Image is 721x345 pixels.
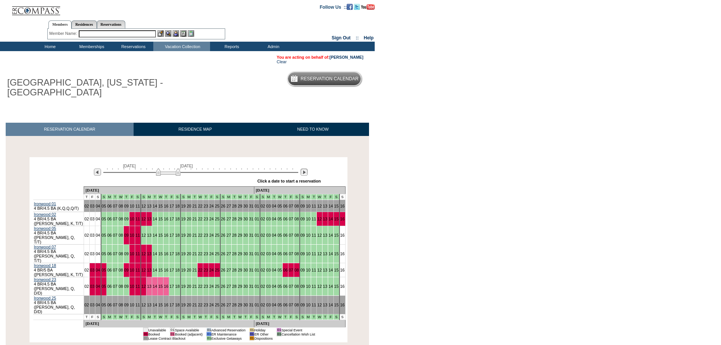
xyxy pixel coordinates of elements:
a: 14 [329,217,333,221]
a: 18 [175,204,180,208]
a: 17 [170,251,174,256]
a: 05 [102,217,106,221]
a: 03 [90,284,95,289]
a: 22 [198,284,202,289]
a: 13 [147,204,151,208]
a: 12 [142,284,146,289]
a: 27 [226,268,231,272]
a: 14 [153,233,157,237]
td: Reservations [112,42,153,51]
a: 08 [294,268,299,272]
a: 17 [170,217,174,221]
a: Clear [277,59,287,64]
a: 19 [181,268,186,272]
a: 11 [135,204,140,208]
a: 01 [255,284,259,289]
a: 02 [261,217,265,221]
a: 06 [283,204,288,208]
a: 04 [272,233,276,237]
a: 14 [329,268,333,272]
a: 11 [135,233,140,237]
a: 16 [164,268,168,272]
a: 03 [266,251,271,256]
a: 17 [170,268,174,272]
a: 23 [204,268,208,272]
a: Ironwood 01 [34,201,56,206]
a: 02 [261,284,265,289]
a: 08 [294,233,299,237]
a: 30 [243,233,248,237]
a: 28 [232,233,237,237]
a: 24 [209,284,214,289]
a: 01 [255,233,259,237]
a: 18 [175,251,180,256]
a: 15 [334,268,339,272]
a: 12 [317,204,322,208]
a: 05 [102,204,106,208]
a: Become our fan on Facebook [347,4,353,9]
a: 03 [266,233,271,237]
a: 09 [301,204,305,208]
a: 21 [192,204,197,208]
a: 04 [96,268,100,272]
a: 12 [142,268,146,272]
a: 26 [221,233,226,237]
a: 03 [266,204,271,208]
a: 04 [96,217,100,221]
a: 12 [142,204,146,208]
a: 09 [124,251,129,256]
a: 15 [158,251,163,256]
a: 26 [221,268,226,272]
a: 08 [118,251,123,256]
a: 15 [158,284,163,289]
a: 16 [340,204,345,208]
a: 05 [277,204,282,208]
img: Follow us on Twitter [354,4,360,10]
a: 14 [153,204,157,208]
a: 07 [113,251,117,256]
a: 11 [311,217,316,221]
a: 06 [107,251,112,256]
td: Reports [210,42,252,51]
a: 02 [261,268,265,272]
a: 25 [215,284,220,289]
a: 16 [164,284,168,289]
a: 07 [113,233,117,237]
a: 16 [164,204,168,208]
a: 13 [147,251,151,256]
a: 22 [198,233,202,237]
a: 15 [334,233,339,237]
a: 20 [187,204,191,208]
a: Reservations [97,20,125,28]
a: 06 [107,233,112,237]
a: 09 [301,268,305,272]
a: 10 [130,233,134,237]
a: 08 [118,217,123,221]
a: 23 [204,284,208,289]
a: 25 [215,233,220,237]
a: 31 [249,233,254,237]
a: 23 [204,204,208,208]
a: 10 [130,284,134,289]
a: 03 [90,233,95,237]
a: 16 [340,217,345,221]
a: 05 [277,284,282,289]
a: 02 [84,204,89,208]
a: 07 [113,268,117,272]
a: 01 [255,251,259,256]
a: 10 [306,251,310,256]
a: RESERVATION CALENDAR [6,123,134,136]
a: 03 [266,268,271,272]
a: 18 [175,268,180,272]
a: 16 [340,268,345,272]
a: 12 [317,268,322,272]
a: Follow us on Twitter [354,4,360,9]
a: 05 [277,217,282,221]
a: 29 [238,251,242,256]
a: 04 [272,204,276,208]
a: Ironwood 02 [34,212,56,217]
a: 20 [187,233,191,237]
a: 04 [96,284,100,289]
a: 15 [158,217,163,221]
a: 28 [232,217,237,221]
